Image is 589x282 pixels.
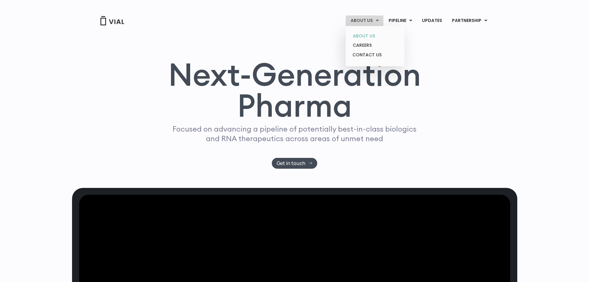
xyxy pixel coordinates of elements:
a: UPDATES [417,15,447,26]
a: PARTNERSHIPMenu Toggle [447,15,492,26]
a: PIPELINEMenu Toggle [384,15,417,26]
a: ABOUT US [348,31,402,41]
h1: Next-Generation Pharma [161,59,429,121]
a: CAREERS [348,41,402,50]
a: CONTACT US [348,50,402,60]
span: Get in touch [277,161,305,166]
img: Vial Logo [100,16,125,25]
a: ABOUT USMenu Toggle [346,15,383,26]
a: Get in touch [272,158,317,169]
p: Focused on advancing a pipeline of potentially best-in-class biologics and RNA therapeutics acros... [170,124,419,143]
